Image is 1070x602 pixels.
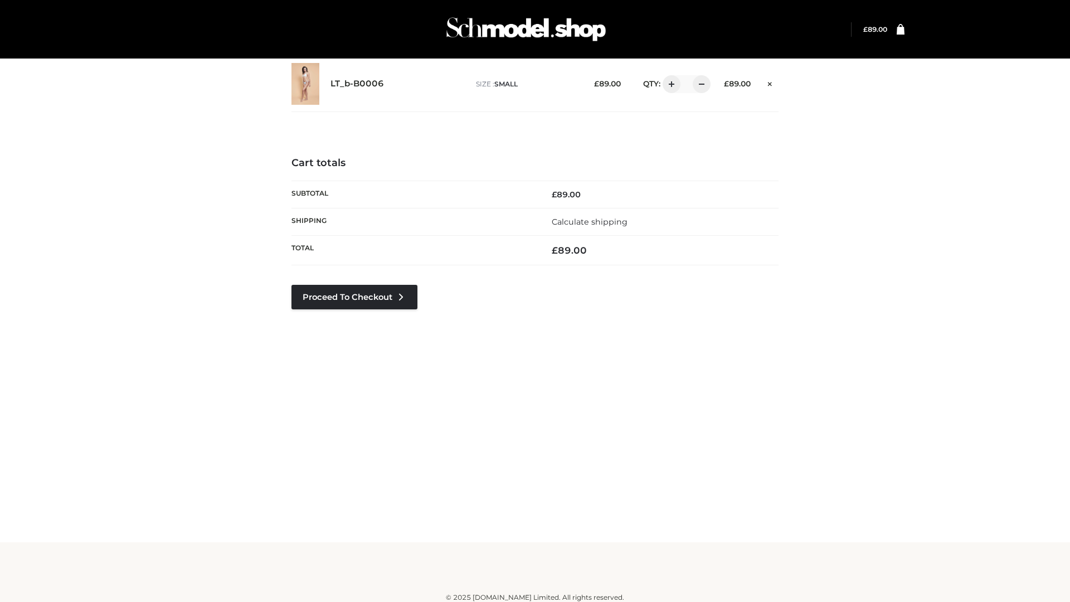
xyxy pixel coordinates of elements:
a: Calculate shipping [552,217,628,227]
bdi: 89.00 [863,25,887,33]
bdi: 89.00 [594,79,621,88]
a: LT_b-B0006 [330,79,384,89]
bdi: 89.00 [552,190,581,200]
span: £ [552,190,557,200]
span: £ [724,79,729,88]
th: Total [291,236,535,265]
span: £ [594,79,599,88]
a: Proceed to Checkout [291,285,417,309]
div: QTY: [632,75,707,93]
a: £89.00 [863,25,887,33]
a: Remove this item [762,75,779,90]
span: £ [863,25,868,33]
img: Schmodel Admin 964 [442,7,610,51]
span: £ [552,245,558,256]
span: SMALL [494,80,518,88]
h4: Cart totals [291,157,779,169]
bdi: 89.00 [724,79,751,88]
th: Shipping [291,208,535,235]
th: Subtotal [291,181,535,208]
bdi: 89.00 [552,245,587,256]
p: size : [476,79,577,89]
